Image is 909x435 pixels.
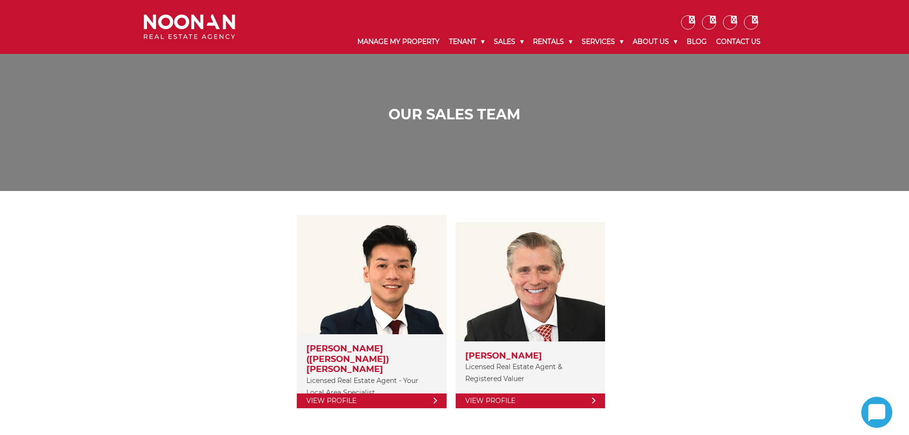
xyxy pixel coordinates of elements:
[444,30,489,54] a: Tenant
[297,393,446,408] a: View Profile
[528,30,577,54] a: Rentals
[306,344,437,375] h3: [PERSON_NAME] ([PERSON_NAME]) [PERSON_NAME]
[465,361,596,385] p: Licensed Real Estate Agent & Registered Valuer
[144,14,235,40] img: Noonan Real Estate Agency
[577,30,628,54] a: Services
[465,351,596,361] h3: [PERSON_NAME]
[456,393,605,408] a: View Profile
[489,30,528,54] a: Sales
[146,106,763,123] h1: Our Sales Team
[353,30,444,54] a: Manage My Property
[682,30,711,54] a: Blog
[711,30,765,54] a: Contact Us
[628,30,682,54] a: About Us
[306,375,437,399] p: Licensed Real Estate Agent - Your Local Area Specialist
